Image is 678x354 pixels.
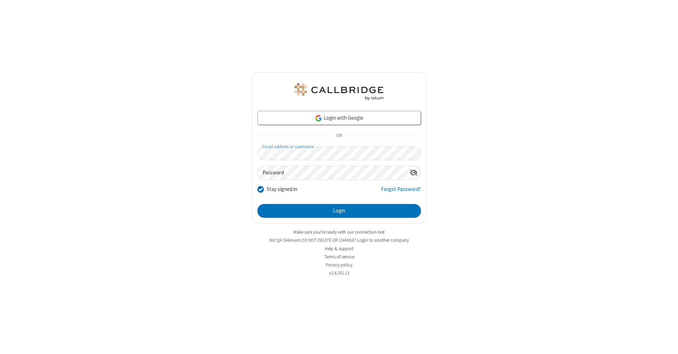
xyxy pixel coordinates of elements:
a: Terms of service [324,254,354,260]
a: Make sure you're ready with our connection test [293,229,385,235]
li: Not QA Selenium DO NOT DELETE OR CHANGE? [252,237,427,244]
a: Forgot Password? [381,185,421,199]
a: Privacy policy [326,262,352,268]
span: OR [333,131,345,141]
div: Show password [407,166,421,179]
img: google-icon.png [315,114,322,122]
img: QA Selenium DO NOT DELETE OR CHANGE [293,83,385,100]
iframe: Chat [660,336,673,349]
input: Password [258,166,407,180]
a: Help & support [325,246,353,252]
a: Login with Google [257,111,421,125]
button: Login to another company [357,237,409,244]
li: v2.6.351.13 [252,270,427,276]
label: Stay signed in [267,185,297,193]
input: Email address or username [257,146,421,160]
button: Login [257,204,421,218]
